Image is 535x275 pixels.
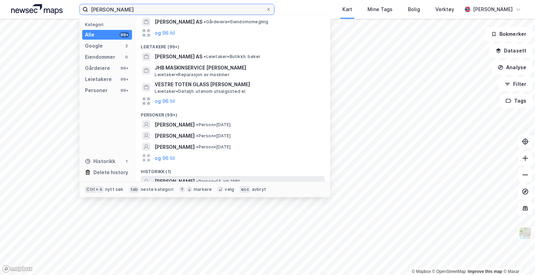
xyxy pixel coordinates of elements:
button: Datasett [490,44,532,58]
button: og 96 til [155,97,175,105]
div: 99+ [119,76,129,82]
div: avbryt [252,187,266,192]
div: tab [129,186,140,193]
a: Improve this map [468,269,502,274]
div: 0 [124,54,129,60]
img: Z [519,227,532,240]
span: [PERSON_NAME] [155,121,195,129]
span: • [204,54,206,59]
button: Analyse [492,60,532,74]
div: 2 [124,43,129,49]
div: Eiendommer [85,53,115,61]
span: [PERSON_NAME] AS [155,18,202,26]
span: [PERSON_NAME] [155,143,195,151]
span: Person • [DATE] [196,133,231,139]
span: Leietaker • Reparasjon av maskiner [155,72,229,78]
div: Kart [342,5,352,14]
div: Leietakere [85,75,112,83]
div: 99+ [119,32,129,38]
span: • [204,19,206,24]
button: Bokmerker [485,27,532,41]
div: Delete history [93,168,128,177]
div: Leietakere (99+) [135,39,330,51]
span: VESTRE TOTEN GLASS [PERSON_NAME] [155,80,322,89]
span: [PERSON_NAME] AS [155,52,202,61]
div: Verktøy [435,5,454,14]
div: 1 [124,159,129,164]
img: logo.a4113a55bc3d86da70a041830d287a7e.svg [11,4,63,15]
div: neste kategori [141,187,173,192]
span: Leietaker • Detaljh. utenom utsalgssted el. [155,89,246,94]
span: Leietaker • Butikkh. bøker [204,54,261,59]
div: Kategori [85,22,132,27]
button: og 96 til [155,29,175,37]
span: Gårdeiere • Eiendomsmegling [204,19,268,25]
div: Alle [85,31,94,39]
button: og 96 til [155,154,175,162]
div: Personer [85,86,108,95]
a: OpenStreetMap [432,269,466,274]
div: Bolig [408,5,420,14]
div: Gårdeiere [85,64,110,72]
button: Tags [500,94,532,108]
div: Personer (99+) [135,107,330,119]
a: Mapbox [412,269,431,274]
div: Historikk (1) [135,163,330,176]
div: [PERSON_NAME] [473,5,513,14]
span: • [196,133,198,138]
iframe: Chat Widget [500,242,535,275]
span: • [196,179,198,184]
span: JHB MASKINSERVICE [PERSON_NAME] [155,64,322,72]
div: velg [225,187,234,192]
span: [PERSON_NAME] [155,177,195,186]
div: 99+ [119,65,129,71]
span: • [196,122,198,127]
a: Mapbox homepage [2,265,33,273]
button: Filter [499,77,532,91]
span: Person • [DATE] [196,122,231,128]
div: Mine Tags [367,5,393,14]
div: nytt søk [105,187,124,192]
span: Person • 13. juli 1981 [196,179,240,184]
span: Person • [DATE] [196,144,231,150]
div: 99+ [119,88,129,93]
div: esc [240,186,250,193]
span: [PERSON_NAME] [155,132,195,140]
div: Ctrl + k [85,186,104,193]
div: markere [194,187,212,192]
div: Google [85,42,103,50]
div: Kontrollprogram for chat [500,242,535,275]
div: Historikk [85,157,115,165]
input: Søk på adresse, matrikkel, gårdeiere, leietakere eller personer [88,4,266,15]
span: • [196,144,198,149]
